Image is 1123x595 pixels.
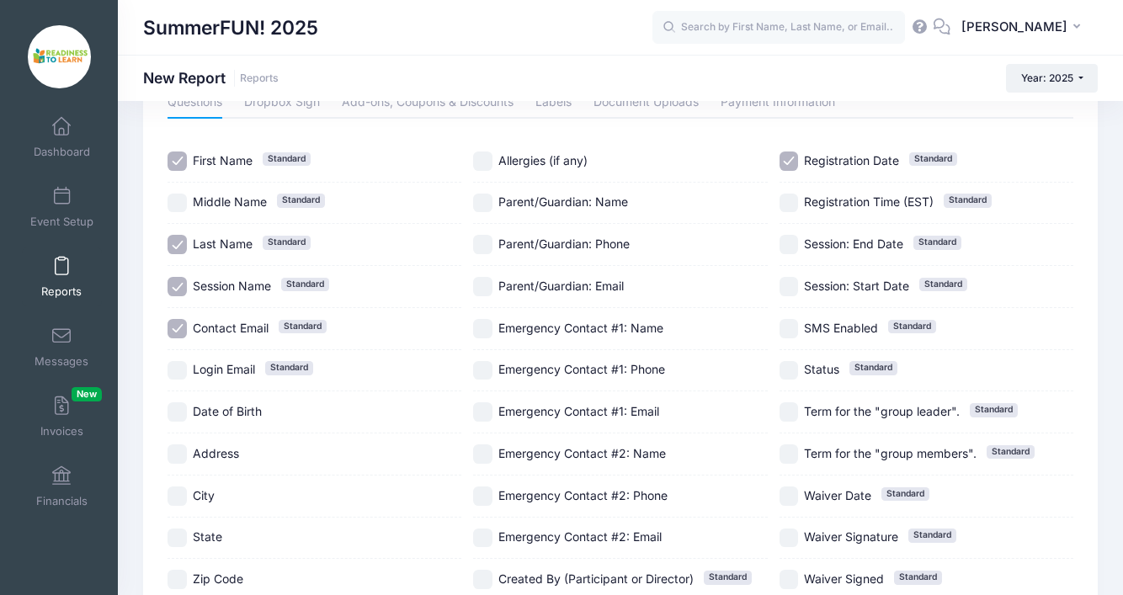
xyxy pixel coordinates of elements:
[780,486,799,506] input: Waiver DateStandard
[240,72,279,85] a: Reports
[168,529,187,548] input: State
[22,247,102,306] a: Reports
[804,446,977,460] span: Term for the "group members".
[909,152,957,166] span: Standard
[168,319,187,338] input: Contact EmailStandard
[780,361,799,380] input: StatusStandard
[473,235,492,254] input: Parent/Guardian: Phone
[22,108,102,167] a: Dashboard
[168,88,222,119] a: Questions
[281,278,329,291] span: Standard
[780,444,799,464] input: Term for the "group members".Standard
[888,320,936,333] span: Standard
[894,571,942,584] span: Standard
[473,151,492,171] input: Allergies (if any)
[22,387,102,446] a: InvoicesNew
[265,361,313,375] span: Standard
[804,153,899,167] span: Registration Date
[944,194,992,207] span: Standard
[780,235,799,254] input: Session: End DateStandard
[473,361,492,380] input: Emergency Contact #1: Phone
[804,194,934,209] span: Registration Time (EST)
[143,8,318,47] h1: SummerFUN! 2025
[804,571,884,586] span: Waiver Signed
[35,354,88,369] span: Messages
[168,361,187,380] input: Login EmailStandard
[36,494,88,508] span: Financials
[193,153,253,167] span: First Name
[987,445,1035,459] span: Standard
[193,279,271,293] span: Session Name
[473,194,492,213] input: Parent/Guardian: Name
[804,488,871,502] span: Waiver Date
[277,194,325,207] span: Standard
[913,236,961,249] span: Standard
[193,404,262,418] span: Date of Birth
[168,402,187,422] input: Date of Birth
[919,278,967,291] span: Standard
[473,529,492,548] input: Emergency Contact #2: Email
[780,151,799,171] input: Registration DateStandard
[22,457,102,516] a: Financials
[881,487,929,501] span: Standard
[193,446,239,460] span: Address
[498,279,624,293] span: Parent/Guardian: Email
[28,25,91,88] img: SummerFUN! 2025
[498,194,628,209] span: Parent/Guardian: Name
[263,152,311,166] span: Standard
[780,570,799,589] input: Waiver SignedStandard
[804,362,839,376] span: Status
[193,321,269,335] span: Contact Email
[40,424,83,438] span: Invoices
[473,444,492,464] input: Emergency Contact #2: Name
[168,194,187,213] input: Middle NameStandard
[168,151,187,171] input: First NameStandard
[279,320,327,333] span: Standard
[1021,72,1073,84] span: Year: 2025
[1006,64,1098,93] button: Year: 2025
[342,88,514,119] a: Add-ons, Coupons & Discounts
[780,402,799,422] input: Term for the "group leader".Standard
[193,362,255,376] span: Login Email
[193,236,253,251] span: Last Name
[30,215,93,229] span: Event Setup
[849,361,897,375] span: Standard
[780,277,799,296] input: Session: Start DateStandard
[168,486,187,506] input: City
[498,362,665,376] span: Emergency Contact #1: Phone
[780,194,799,213] input: Registration Time (EST)Standard
[498,321,663,335] span: Emergency Contact #1: Name
[473,486,492,506] input: Emergency Contact #2: Phone
[780,529,799,548] input: Waiver SignatureStandard
[498,446,666,460] span: Emergency Contact #2: Name
[193,529,222,544] span: State
[244,88,320,119] a: Dropbox Sign
[535,88,572,119] a: Labels
[961,18,1067,36] span: [PERSON_NAME]
[473,277,492,296] input: Parent/Guardian: Email
[193,194,267,209] span: Middle Name
[804,404,960,418] span: Term for the "group leader".
[498,153,588,167] span: Allergies (if any)
[473,402,492,422] input: Emergency Contact #1: Email
[473,319,492,338] input: Emergency Contact #1: Name
[704,571,752,584] span: Standard
[22,178,102,236] a: Event Setup
[473,570,492,589] input: Created By (Participant or Director)Standard
[780,319,799,338] input: SMS EnabledStandard
[498,529,662,544] span: Emergency Contact #2: Email
[193,571,243,586] span: Zip Code
[263,236,311,249] span: Standard
[34,145,90,159] span: Dashboard
[721,88,835,119] a: Payment Information
[143,69,279,87] h1: New Report
[652,11,905,45] input: Search by First Name, Last Name, or Email...
[168,570,187,589] input: Zip Code
[908,529,956,542] span: Standard
[950,8,1098,47] button: [PERSON_NAME]
[22,317,102,376] a: Messages
[193,488,215,502] span: City
[41,284,82,299] span: Reports
[804,279,909,293] span: Session: Start Date
[593,88,699,119] a: Document Uploads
